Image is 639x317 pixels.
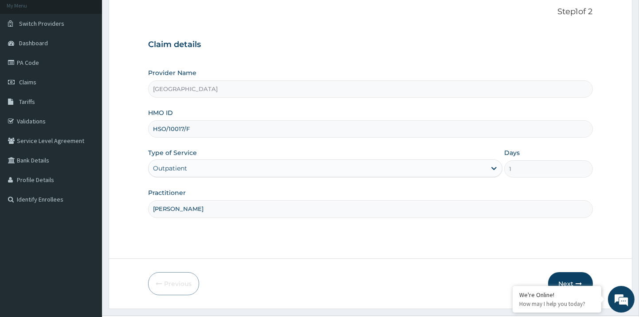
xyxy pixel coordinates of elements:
[148,120,592,138] input: Enter HMO ID
[46,50,149,61] div: Chat with us now
[148,200,592,218] input: Enter Name
[4,218,169,249] textarea: Type your message and hit 'Enter'
[51,99,122,189] span: We're online!
[148,272,199,295] button: Previous
[145,4,167,26] div: Minimize live chat window
[16,44,36,67] img: d_794563401_company_1708531726252_794563401
[148,7,592,17] p: Step 1 of 2
[19,20,64,28] span: Switch Providers
[148,40,592,50] h3: Claim details
[148,68,196,77] label: Provider Name
[148,148,197,157] label: Type of Service
[19,78,36,86] span: Claims
[504,148,520,157] label: Days
[519,300,595,308] p: How may I help you today?
[19,39,48,47] span: Dashboard
[519,291,595,299] div: We're Online!
[148,108,173,117] label: HMO ID
[19,98,35,106] span: Tariffs
[148,188,186,197] label: Practitioner
[153,164,187,173] div: Outpatient
[548,272,593,295] button: Next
